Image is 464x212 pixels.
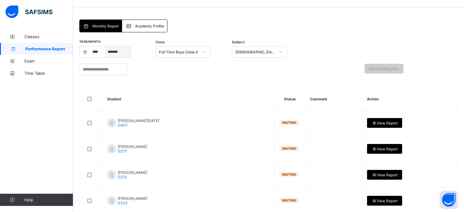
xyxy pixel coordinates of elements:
span: Waiting [282,120,296,125]
span: View Report [372,121,397,125]
span: Academic Profile [135,24,164,28]
span: Subject [232,40,245,44]
span: D407 [118,123,128,128]
span: Class [156,40,165,44]
span: Send Notification [369,66,399,71]
span: D277 [118,149,127,153]
span: [PERSON_NAME] [118,170,147,179]
button: Open asap [440,191,458,209]
th: Student [103,88,275,110]
span: Help [24,197,73,202]
th: Comment [305,88,362,110]
span: [PERSON_NAME] [118,196,147,205]
span: [PERSON_NAME][DATE] [118,118,159,128]
span: View Report [372,173,397,177]
span: [PERSON_NAME] [118,144,147,153]
span: Time Table [24,71,73,76]
span: Classes [24,34,73,39]
span: Waiting [282,172,296,177]
span: Performance Report [25,46,73,51]
img: safsims [5,5,52,18]
th: Status [275,88,305,110]
span: D323 [118,201,128,205]
span: D272 [118,175,127,179]
span: Waiting [282,146,296,151]
span: Year/Month [79,40,100,43]
span: View Report [372,147,397,151]
div: [DEMOGRAPHIC_DATA] Memorisation [235,50,275,54]
div: Full Time Boys Class 4 [159,50,199,54]
th: Action [362,88,458,110]
span: Monthly Report [92,24,119,28]
span: Waiting [282,198,296,203]
span: View Report [372,199,397,203]
span: Exam [24,59,73,63]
